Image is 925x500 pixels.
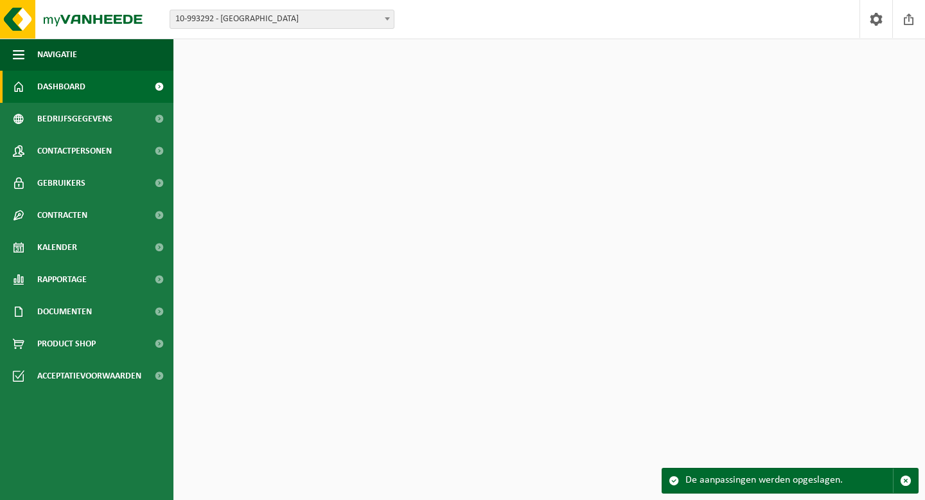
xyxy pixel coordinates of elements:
[37,231,77,263] span: Kalender
[37,71,85,103] span: Dashboard
[37,103,112,135] span: Bedrijfsgegevens
[37,328,96,360] span: Product Shop
[37,360,141,392] span: Acceptatievoorwaarden
[37,296,92,328] span: Documenten
[37,135,112,167] span: Contactpersonen
[170,10,394,28] span: 10-993292 - VRIJE BASISSCHOOL MOZAÏEK - SINT-KRUIS
[37,39,77,71] span: Navigatie
[685,469,893,493] div: De aanpassingen werden opgeslagen.
[37,199,87,231] span: Contracten
[37,167,85,199] span: Gebruikers
[37,263,87,296] span: Rapportage
[170,10,394,29] span: 10-993292 - VRIJE BASISSCHOOL MOZAÏEK - SINT-KRUIS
